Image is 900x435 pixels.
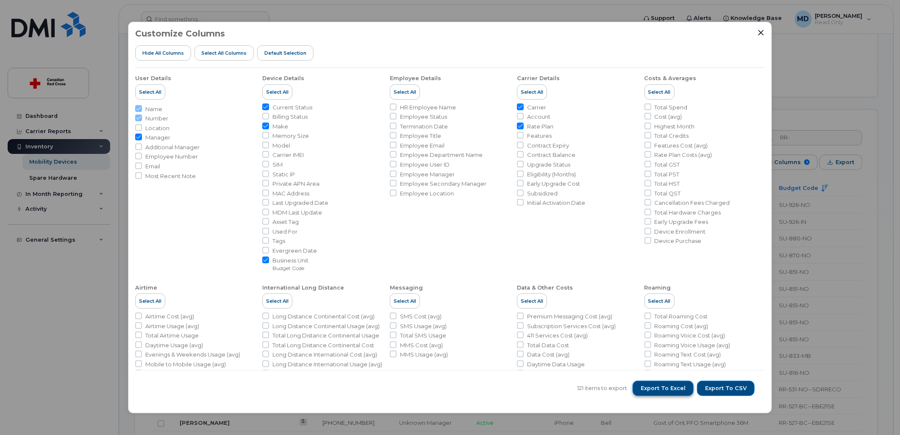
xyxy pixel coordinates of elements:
[145,124,169,132] span: Location
[757,29,765,36] button: Close
[135,75,171,82] div: User Details
[655,199,730,207] span: Cancellation Fees Charged
[644,84,675,100] button: Select All
[521,89,543,95] span: Select All
[655,151,712,159] span: Rate Plan Costs (avg)
[272,351,377,359] span: Long Distance International Cost (avg)
[139,89,161,95] span: Select All
[641,385,686,392] span: Export to Excel
[517,293,547,309] button: Select All
[648,89,671,95] span: Select All
[400,190,454,198] span: Employee Location
[655,228,706,236] span: Device Enrollment
[527,161,570,169] span: Upgrade Status
[527,341,569,349] span: Total Data Cost
[272,322,380,330] span: Long Distance Continental Usage (avg)
[400,341,443,349] span: MMS Cost (avg)
[400,312,442,321] span: SMS Cost (avg)
[527,103,546,112] span: Carrier
[262,284,344,292] div: International Long Distance
[400,151,483,159] span: Employee Department Name
[272,199,328,207] span: Last Upgraded Date
[400,332,446,340] span: Total SMS Usage
[655,322,708,330] span: Roaming Cost (avg)
[145,312,194,321] span: Airtime Cost (avg)
[400,322,447,330] span: SMS Usage (avg)
[139,298,161,304] span: Select All
[272,142,290,150] span: Model
[400,161,450,169] span: Employee User ID
[527,123,553,131] span: Rate Plan
[655,132,689,140] span: Total Credits
[527,332,588,340] span: 411 Services Cost (avg)
[145,105,162,113] span: Name
[527,170,576,178] span: Eligibility (Months)
[655,123,695,131] span: Highest Month
[272,247,317,255] span: Evergreen Date
[145,341,203,349] span: Daytime Usage (avg)
[272,132,309,140] span: Memory Size
[655,312,708,321] span: Total Roaming Cost
[527,199,585,207] span: Initial Activation Date
[521,298,543,304] span: Select All
[135,84,165,100] button: Select All
[400,142,444,150] span: Employee Email
[527,180,580,188] span: Early Upgrade Cost
[390,84,420,100] button: Select All
[517,84,547,100] button: Select All
[400,180,486,188] span: Employee Secondary Manager
[655,341,731,349] span: Roaming Voice Usage (avg)
[272,218,299,226] span: Asset Tag
[655,113,682,121] span: Cost (avg)
[272,360,382,368] span: Long Distance International Usage (avg)
[272,332,379,340] span: Total Long Distance Continental Usage
[266,298,289,304] span: Select All
[527,312,612,321] span: Premium Messaging Cost (avg)
[145,351,240,359] span: Evenings & Weekends Usage (avg)
[527,142,569,150] span: Contract Expiry
[527,132,552,140] span: Features
[262,84,292,100] button: Select All
[394,298,416,304] span: Select All
[390,284,423,292] div: Messaging
[272,161,283,169] span: SIM
[390,75,441,82] div: Employee Details
[272,103,312,112] span: Current Status
[272,190,309,198] span: MAC Address
[390,293,420,309] button: Select All
[257,45,314,61] button: Default Selection
[266,89,289,95] span: Select All
[577,384,627,392] span: 121 items to export
[644,284,671,292] div: Roaming
[145,134,170,142] span: Manager
[527,351,569,359] span: Data Cost (avg)
[697,381,755,396] button: Export to CSV
[142,50,184,56] span: Hide All Columns
[644,75,697,82] div: Costs & Averages
[655,142,708,150] span: Features Cost (avg)
[262,75,304,82] div: Device Details
[145,153,198,161] span: Employee Number
[527,322,616,330] span: Subscription Services Cost (avg)
[400,113,447,121] span: Employee Status
[655,237,702,245] span: Device Purchase
[272,180,319,188] span: Private APN Area
[145,114,168,123] span: Number
[655,161,680,169] span: Total GST
[400,351,448,359] span: MMS Usage (avg)
[272,123,288,131] span: Make
[400,103,456,112] span: HR Employee Name
[272,257,308,265] span: Business Unit
[135,45,191,61] button: Hide All Columns
[644,293,675,309] button: Select All
[145,360,226,368] span: Mobile to Mobile Usage (avg)
[201,50,247,56] span: Select all Columns
[655,360,726,368] span: Roaming Text Usage (avg)
[527,151,575,159] span: Contract Balance
[400,170,455,178] span: Employee Manager
[655,180,680,188] span: Total HST
[655,170,680,178] span: Total PST
[262,293,292,309] button: Select All
[517,75,560,82] div: Carrier Details
[272,209,322,217] span: MDM Last Update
